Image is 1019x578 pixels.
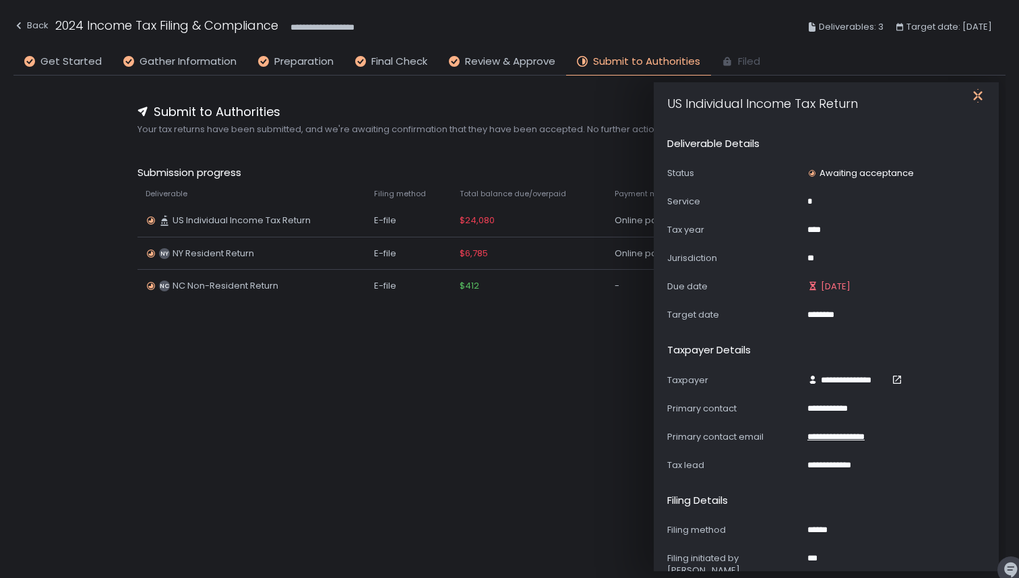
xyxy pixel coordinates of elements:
span: $6,785 [460,248,488,260]
div: Status [667,167,802,179]
span: NY Resident Return [173,248,254,260]
div: Target date [667,309,802,321]
div: Taxpayer [667,374,802,386]
span: Target date: [DATE] [906,19,992,35]
div: E-file [374,248,443,260]
span: Final Check [371,54,427,69]
span: Preparation [274,54,334,69]
span: Total balance due/overpaid [460,189,566,199]
h1: US Individual Income Tax Return [667,78,858,113]
span: - [615,280,619,292]
div: Tax year [667,224,802,236]
text: NC [160,282,169,290]
span: US Individual Income Tax Return [173,214,311,227]
span: Payment method [615,189,679,199]
div: Jurisdiction [667,252,802,264]
span: $24,080 [460,214,495,227]
span: Submission progress [137,165,882,181]
button: Back [13,16,49,38]
span: Submit to Authorities [593,54,700,69]
span: Online payment [615,248,685,260]
div: Filing method [667,524,802,536]
div: Primary contact email [667,431,802,443]
div: E-file [374,214,443,227]
span: Review & Approve [465,54,555,69]
div: Filing initiated by [PERSON_NAME] [667,552,802,577]
div: Due date [667,281,802,293]
span: Online payment [615,214,685,227]
div: Awaiting acceptance [807,167,914,179]
span: Deliverables: 3 [819,19,884,35]
span: Get Started [40,54,102,69]
h1: 2024 Income Tax Filing & Compliance [55,16,278,34]
h2: Deliverable details [667,136,760,152]
h2: Filing details [667,493,728,509]
span: [DATE] [821,281,851,293]
span: Your tax returns have been submitted, and we're awaiting confirmation that they have been accepte... [137,123,882,136]
div: E-file [374,280,443,292]
div: Tax lead [667,459,802,471]
div: Primary contact [667,403,802,415]
div: Service [667,196,802,208]
span: $412 [460,280,479,292]
span: Deliverable [146,189,187,199]
text: NY [160,250,168,258]
span: Submit to Authorities [154,103,280,121]
div: Back [13,18,49,34]
span: Gather Information [140,54,237,69]
span: NC Non-Resident Return [173,280,278,292]
span: Filing method [374,189,426,199]
span: Filed [738,54,760,69]
h2: Taxpayer details [667,343,751,358]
